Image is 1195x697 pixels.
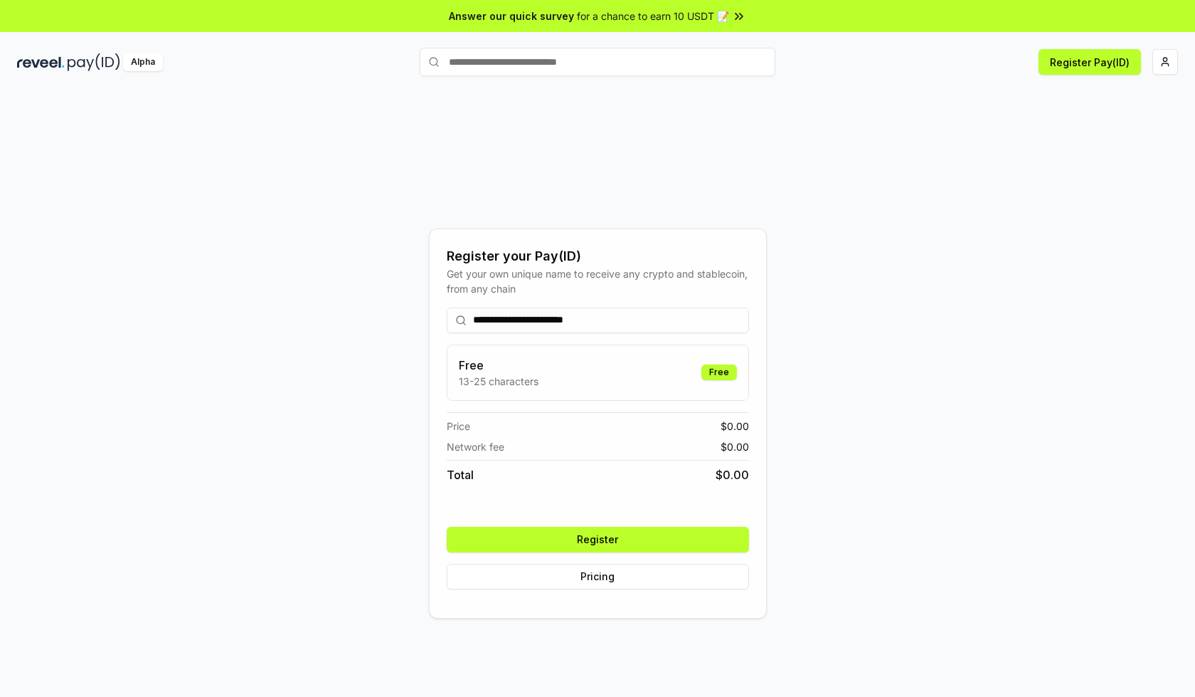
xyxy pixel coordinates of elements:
button: Pricing [447,564,749,589]
img: pay_id [68,53,120,71]
button: Register Pay(ID) [1039,49,1141,75]
h3: Free [459,357,538,374]
img: reveel_dark [17,53,65,71]
span: $ 0.00 [716,466,749,483]
span: Total [447,466,474,483]
span: Network fee [447,439,504,454]
div: Register your Pay(ID) [447,246,749,266]
div: Alpha [123,53,163,71]
div: Get your own unique name to receive any crypto and stablecoin, from any chain [447,266,749,296]
div: Free [701,365,737,380]
button: Register [447,527,749,552]
span: $ 0.00 [721,419,749,434]
span: for a chance to earn 10 USDT 📝 [577,9,729,23]
span: $ 0.00 [721,439,749,454]
span: Answer our quick survey [449,9,574,23]
span: Price [447,419,470,434]
p: 13-25 characters [459,374,538,389]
